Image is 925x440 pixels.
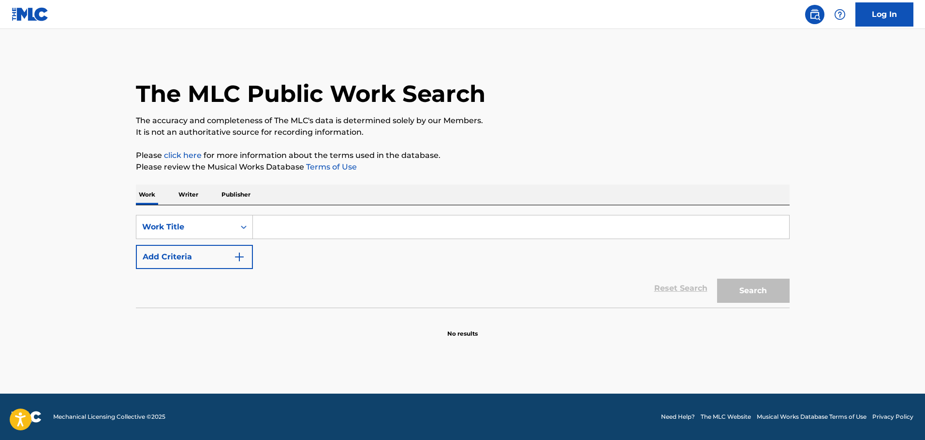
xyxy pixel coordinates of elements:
[877,394,925,440] iframe: Chat Widget
[834,9,846,20] img: help
[136,245,253,269] button: Add Criteria
[447,318,478,338] p: No results
[830,5,850,24] div: Help
[136,79,485,108] h1: The MLC Public Work Search
[219,185,253,205] p: Publisher
[136,127,790,138] p: It is not an authoritative source for recording information.
[142,221,229,233] div: Work Title
[757,412,866,421] a: Musical Works Database Terms of Use
[304,162,357,171] a: Terms of Use
[53,412,165,421] span: Mechanical Licensing Collective © 2025
[136,115,790,127] p: The accuracy and completeness of The MLC's data is determined solely by our Members.
[701,412,751,421] a: The MLC Website
[136,215,790,308] form: Search Form
[234,251,245,263] img: 9d2ae6d4665cec9f34b9.svg
[805,5,824,24] a: Public Search
[809,9,821,20] img: search
[661,412,695,421] a: Need Help?
[872,412,913,421] a: Privacy Policy
[12,7,49,21] img: MLC Logo
[136,150,790,161] p: Please for more information about the terms used in the database.
[176,185,201,205] p: Writer
[136,161,790,173] p: Please review the Musical Works Database
[855,2,913,27] a: Log In
[136,185,158,205] p: Work
[164,151,202,160] a: click here
[12,411,42,423] img: logo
